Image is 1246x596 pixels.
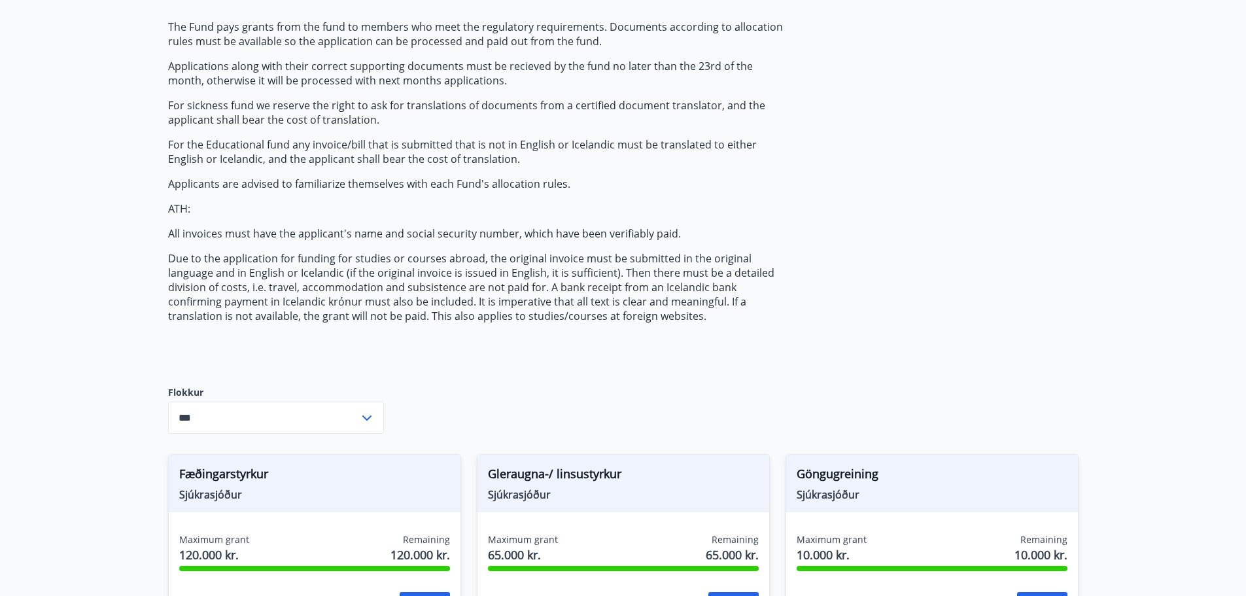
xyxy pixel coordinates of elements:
span: 120.000 kr. [179,546,249,563]
span: Gleraugna-/ linsustyrkur [488,465,759,487]
label: Flokkur [168,386,384,399]
span: 10.000 kr. [1014,546,1067,563]
p: Applicants are advised to familiarize themselves with each Fund's allocation rules. [168,177,786,191]
span: 120.000 kr. [390,546,450,563]
span: Fæðingarstyrkur [179,465,450,487]
span: Maximum grant [488,533,558,546]
span: Remaining [403,533,450,546]
p: For sickness fund we reserve the right to ask for translations of documents from a certified docu... [168,98,786,127]
span: 65.000 kr. [706,546,759,563]
span: Göngugreining [797,465,1067,487]
span: Sjúkrasjóður [797,487,1067,502]
span: Sjúkrasjóður [179,487,450,502]
span: 65.000 kr. [488,546,558,563]
p: The Fund pays grants from the fund to members who meet the regulatory requirements. Documents acc... [168,20,786,48]
p: Due to the application for funding for studies or courses abroad, the original invoice must be su... [168,251,786,323]
span: Maximum grant [797,533,867,546]
span: Sjúkrasjóður [488,487,759,502]
span: Remaining [1020,533,1067,546]
span: Remaining [712,533,759,546]
p: Applications along with their correct supporting documents must be recieved by the fund no later ... [168,59,786,88]
p: For the Educational fund any invoice/bill that is submitted that is not in English or Icelandic m... [168,137,786,166]
p: ATH: [168,202,786,216]
span: Maximum grant [179,533,249,546]
span: 10.000 kr. [797,546,867,563]
p: All invoices must have the applicant's name and social security number, which have been verifiabl... [168,226,786,241]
